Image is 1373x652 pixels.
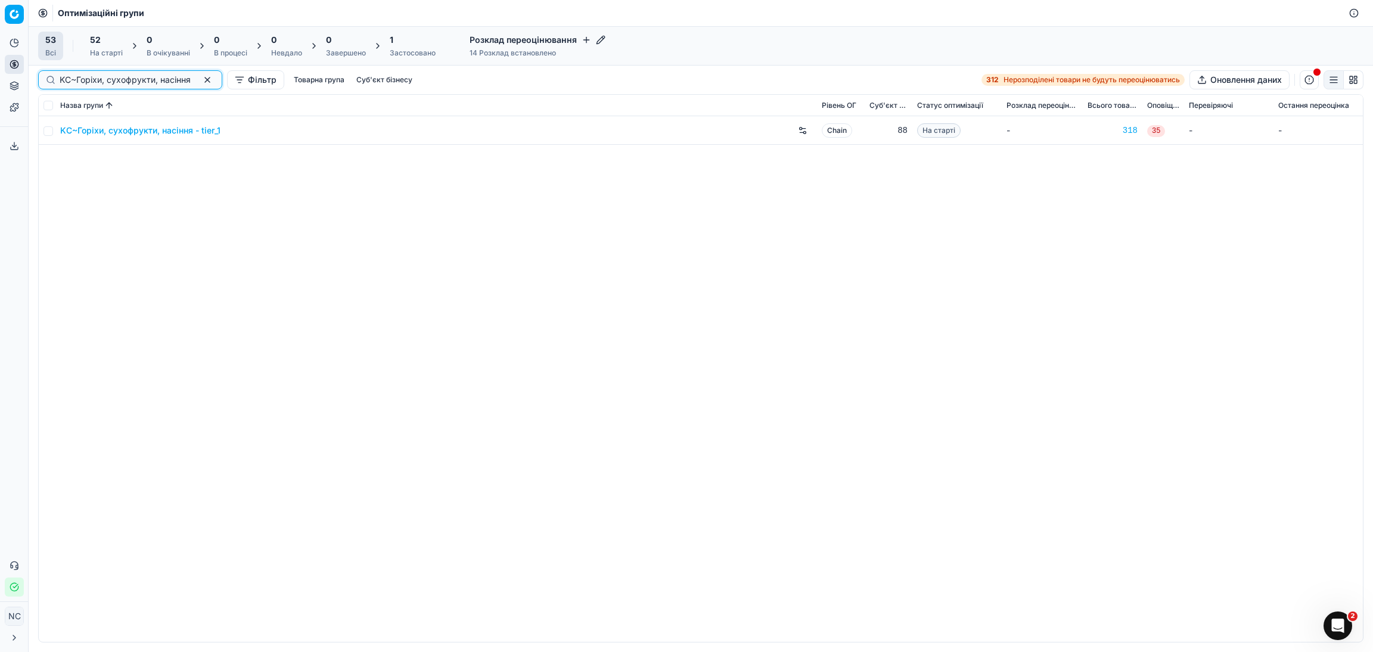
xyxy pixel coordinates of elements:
span: Остання переоцінка [1278,101,1349,110]
span: Статус оптимізації [917,101,983,110]
span: Суб'єкт бізнесу [869,101,908,110]
nav: breadcrumb [58,7,144,19]
span: 53 [45,34,56,46]
iframe: Intercom live chat [1324,611,1352,640]
span: Chain [822,123,852,138]
a: 318 [1088,125,1138,136]
span: Рівень OГ [822,101,856,110]
div: На старті [90,48,123,58]
span: Оповіщення [1147,101,1179,110]
div: Невдало [271,48,302,58]
span: 52 [90,34,101,46]
a: 312Нерозподілені товари не будуть переоцінюватись [981,74,1185,86]
span: Оптимізаційні групи [58,7,144,19]
span: Нерозподілені товари не будуть переоцінюватись [1004,75,1180,85]
td: - [1002,116,1083,145]
div: В процесі [214,48,247,58]
span: Назва групи [60,101,103,110]
div: Застосовано [390,48,436,58]
span: 1 [390,34,393,46]
button: NC [5,607,24,626]
div: 14 Розклад встановлено [470,48,605,58]
span: Всього товарів [1088,101,1138,110]
span: 0 [147,34,152,46]
button: Фільтр [227,70,284,89]
div: Завершено [326,48,366,58]
button: Sorted by Назва групи ascending [103,100,115,111]
button: Суб'єкт бізнесу [352,73,417,87]
a: KC~Горіхи, сухофрукти, насіння - tier_1 [60,125,220,136]
span: 0 [271,34,277,46]
div: 88 [869,125,908,136]
button: Оновлення даних [1189,70,1290,89]
strong: 312 [986,75,999,85]
h4: Розклад переоцінювання [470,34,605,46]
span: NC [5,607,23,625]
span: 0 [326,34,331,46]
span: На старті [917,123,961,138]
button: Товарна група [289,73,349,87]
div: Всі [45,48,56,58]
td: - [1273,116,1363,145]
td: - [1184,116,1273,145]
span: 2 [1348,611,1358,621]
span: 35 [1147,125,1165,137]
span: Розклад переоцінювання [1007,101,1078,110]
div: В очікуванні [147,48,190,58]
input: Пошук [60,74,191,86]
span: Перевіряючі [1189,101,1233,110]
span: 0 [214,34,219,46]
